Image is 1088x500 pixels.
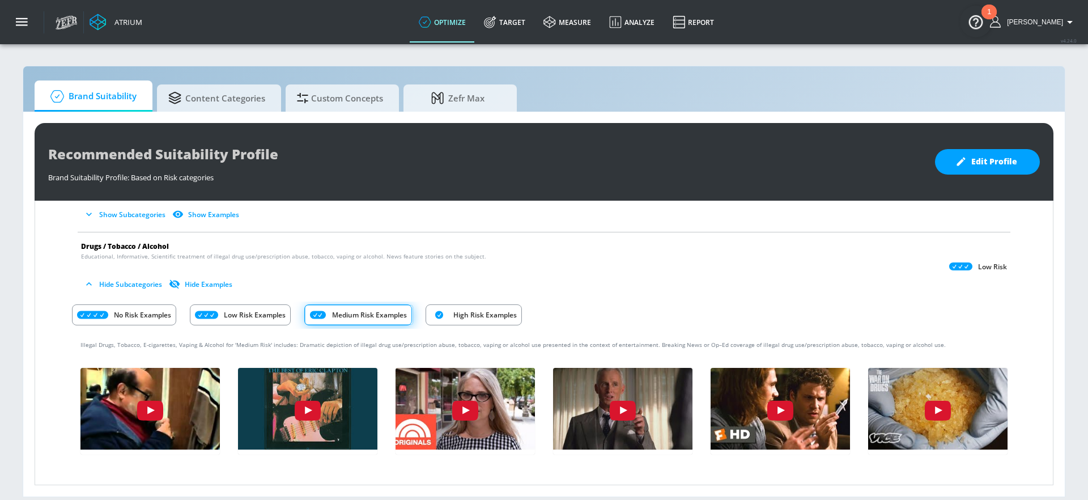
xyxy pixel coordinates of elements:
[960,6,992,37] button: Open Resource Center, 1 new notification
[410,2,475,43] a: optimize
[110,17,142,27] div: Atrium
[987,12,991,27] div: 1
[958,155,1017,169] span: Edit Profile
[534,2,600,43] a: measure
[389,363,542,450] img: 7_kZup8J1O4
[1061,37,1077,44] span: v 4.24.0
[80,341,946,349] span: Illegal Drugs, Tobacco, E-cigarettes, Vaping & Alcohol for 'Medium Risk' includes: Dramatic depic...
[48,167,924,183] div: Brand Suitability Profile: Based on Risk categories
[868,368,1008,455] button: D-VkWkPs1aw
[978,262,1007,272] p: Low Risk
[80,368,220,455] button: 1aZoieVR51c
[711,368,850,455] button: eI1dAmDZrZE
[81,241,169,251] span: Drugs / Tobacco / Alcohol
[231,363,385,450] img: TTeAQFy5Ltw
[1002,18,1063,26] span: login as: casey.cohen@zefr.com
[475,2,534,43] a: Target
[167,275,237,294] button: Hide Examples
[168,84,265,112] span: Content Categories
[453,309,517,321] p: High Risk Examples
[297,84,383,112] span: Custom Concepts
[935,149,1040,175] button: Edit Profile
[861,363,1015,450] img: D-VkWkPs1aw
[238,368,377,455] button: TTeAQFy5Ltw
[72,302,1016,329] div: Risk Category Examples
[90,14,142,31] a: Atrium
[81,275,167,294] button: Hide Subcategories
[114,309,171,321] p: No Risk Examples
[224,309,286,321] p: Low Risk Examples
[546,363,700,450] img: aR5Iy8PUogk
[170,205,244,224] button: Show Examples
[81,252,486,261] span: Educational, Informative, Scientific treatment of illegal drug use/prescription abuse, tobacco, v...
[415,84,501,112] span: Zefr Max
[46,83,137,110] span: Brand Suitability
[990,15,1077,29] button: [PERSON_NAME]
[81,205,170,224] button: Show Subcategories
[553,368,692,455] button: aR5Iy8PUogk
[396,368,535,455] button: 7_kZup8J1O4
[600,2,664,43] a: Analyze
[664,2,723,43] a: Report
[74,363,227,450] img: 1aZoieVR51c
[704,363,857,450] img: eI1dAmDZrZE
